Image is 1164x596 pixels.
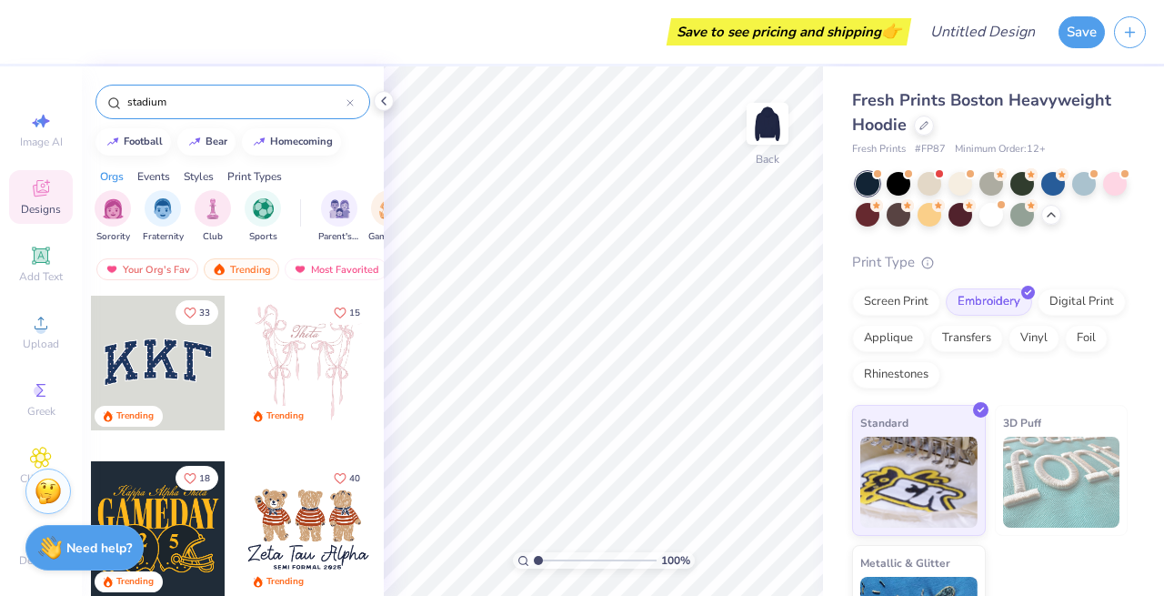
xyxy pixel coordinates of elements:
div: Trending [116,575,154,589]
div: Vinyl [1008,325,1059,352]
div: Styles [184,168,214,185]
div: Embroidery [946,288,1032,316]
div: bear [206,136,227,146]
img: trend_line.gif [252,136,266,147]
div: filter for Club [195,190,231,244]
div: Trending [266,575,304,589]
img: Game Day Image [379,198,400,219]
div: Rhinestones [852,361,940,389]
div: Orgs [100,168,124,185]
button: homecoming [242,128,341,156]
img: Sorority Image [103,198,124,219]
span: Decorate [19,553,63,568]
div: Back [756,151,779,167]
div: filter for Sorority [95,190,131,244]
div: Applique [852,325,925,352]
button: filter button [245,190,281,244]
span: Add Text [19,269,63,284]
span: Fresh Prints [852,142,906,157]
button: filter button [318,190,360,244]
span: Clipart & logos [9,471,73,500]
div: Screen Print [852,288,940,316]
button: filter button [143,190,184,244]
span: Club [203,230,223,244]
button: Like [326,466,368,490]
img: trending.gif [212,263,226,276]
span: # FP87 [915,142,946,157]
div: Print Types [227,168,282,185]
div: Trending [116,409,154,423]
img: trend_line.gif [187,136,202,147]
button: Like [326,300,368,325]
img: Standard [860,437,978,528]
button: Save [1059,16,1105,48]
span: Fresh Prints Boston Heavyweight Hoodie [852,89,1111,136]
span: 15 [349,308,360,318]
span: 33 [199,308,210,318]
button: football [95,128,171,156]
img: Sports Image [253,198,274,219]
img: Club Image [203,198,223,219]
div: Most Favorited [285,258,387,280]
span: Greek [27,404,55,419]
span: Minimum Order: 12 + [955,142,1046,157]
span: 40 [349,474,360,483]
div: Foil [1065,325,1108,352]
input: Try "Alpha" [125,93,346,111]
strong: Need help? [66,540,132,557]
span: Metallic & Glitter [860,553,950,572]
input: Untitled Design [916,14,1049,50]
span: Game Day [368,230,410,244]
div: Trending [204,258,279,280]
div: filter for Parent's Weekend [318,190,360,244]
button: Like [176,466,218,490]
button: Like [176,300,218,325]
div: Digital Print [1038,288,1126,316]
span: Image AI [20,135,63,149]
button: filter button [368,190,410,244]
span: Parent's Weekend [318,230,360,244]
img: 3D Puff [1003,437,1120,528]
span: 18 [199,474,210,483]
div: Transfers [930,325,1003,352]
img: most_fav.gif [293,263,307,276]
span: Upload [23,337,59,351]
div: football [124,136,163,146]
div: homecoming [270,136,333,146]
img: Parent's Weekend Image [329,198,350,219]
div: filter for Fraternity [143,190,184,244]
button: filter button [195,190,231,244]
span: Fraternity [143,230,184,244]
img: Fraternity Image [153,198,173,219]
img: Back [749,106,786,142]
span: 3D Puff [1003,413,1041,432]
span: Sports [249,230,277,244]
button: filter button [95,190,131,244]
span: Standard [860,413,908,432]
span: 👉 [881,20,901,42]
button: bear [177,128,236,156]
div: Save to see pricing and shipping [671,18,907,45]
div: filter for Sports [245,190,281,244]
div: Trending [266,409,304,423]
img: trend_line.gif [105,136,120,147]
div: Your Org's Fav [96,258,198,280]
span: Designs [21,202,61,217]
div: filter for Game Day [368,190,410,244]
span: Sorority [96,230,130,244]
div: Print Type [852,252,1128,273]
span: 100 % [661,552,690,569]
div: Events [137,168,170,185]
img: most_fav.gif [105,263,119,276]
